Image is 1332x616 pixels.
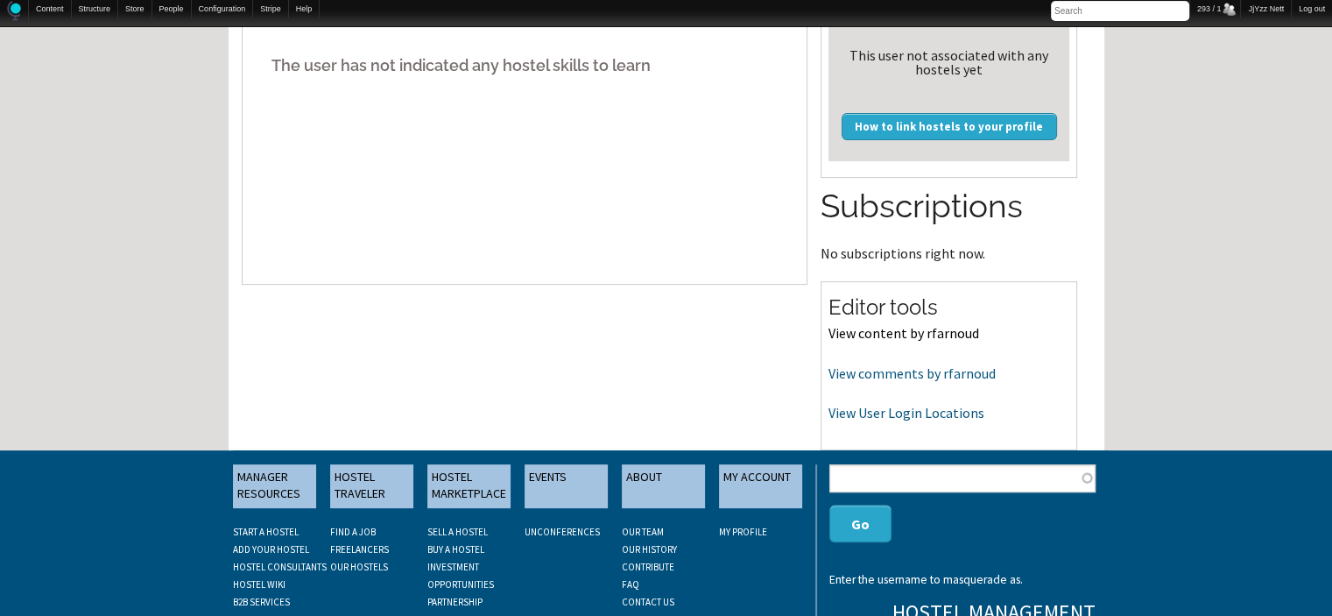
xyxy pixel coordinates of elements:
[622,561,674,573] a: CONTRIBUTE
[828,365,996,382] a: View comments by rfarnoud
[828,293,1069,322] h2: Editor tools
[525,526,600,538] a: UNCONFERENCES
[829,505,892,542] button: Go
[1051,1,1189,21] input: Search
[828,324,979,342] a: View content by rfarnoud
[7,1,21,21] img: Home
[835,48,1062,76] div: This user not associated with any hostels yet
[828,404,984,421] a: View User Login Locations
[330,543,389,556] a: FREELANCERS
[233,526,299,538] a: START A HOSTEL
[427,526,488,538] a: SELL A HOSTEL
[256,39,794,92] h5: The user has not indicated any hostel skills to learn
[330,464,413,508] a: HOSTEL TRAVELER
[829,574,1095,586] div: Enter the username to masquerade as.
[233,578,285,591] a: HOSTEL WIKI
[330,561,388,573] a: OUR HOSTELS
[719,526,767,538] a: My Profile
[233,543,309,556] a: ADD YOUR HOSTEL
[622,543,677,556] a: OUR HISTORY
[525,464,608,508] a: EVENTS
[427,464,511,508] a: HOSTEL MARKETPLACE
[330,526,376,538] a: FIND A JOB
[233,464,316,508] a: MANAGER RESOURCES
[427,561,494,591] a: INVESTMENT OPPORTUNITIES
[842,113,1057,139] a: How to link hostels to your profile
[622,578,639,591] a: FAQ
[622,526,664,538] a: OUR TEAM
[821,184,1077,259] section: No subscriptions right now.
[427,543,484,556] a: BUY A HOSTEL
[622,464,705,508] a: ABOUT
[233,561,327,573] a: HOSTEL CONSULTANTS
[233,596,290,608] a: B2B SERVICES
[719,464,802,508] a: MY ACCOUNT
[622,596,674,608] a: CONTACT US
[821,184,1077,230] h2: Subscriptions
